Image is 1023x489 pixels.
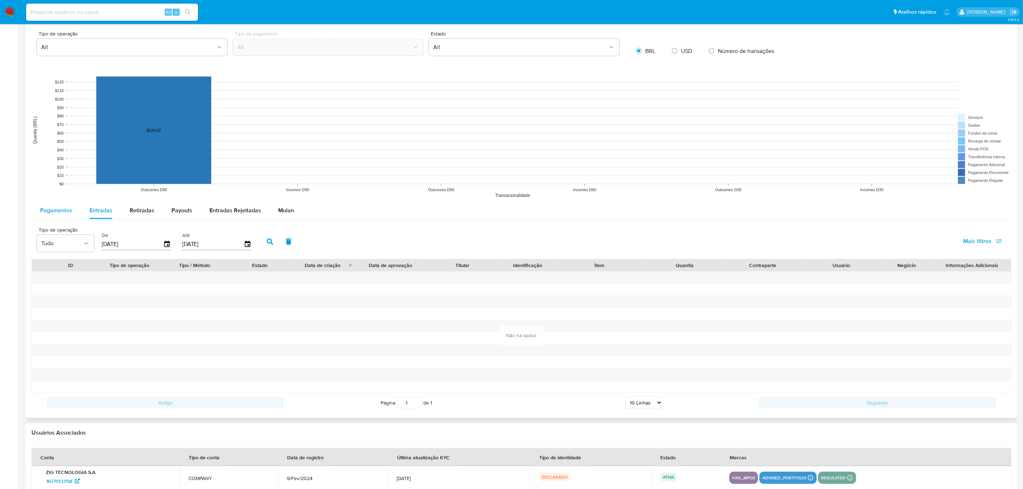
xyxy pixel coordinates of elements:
[165,9,171,15] span: Alt
[175,9,177,15] span: s
[26,8,198,17] input: Pesquise usuários ou casos...
[32,429,1012,436] h2: Usuários Associados
[1010,8,1018,16] a: Sair
[898,8,937,16] span: Atalhos rápidos
[1008,17,1019,23] span: 3.155.0
[944,9,950,15] a: Notificações
[967,9,1008,15] p: magno.ferreira@mercadopago.com.br
[180,7,195,17] button: search-icon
